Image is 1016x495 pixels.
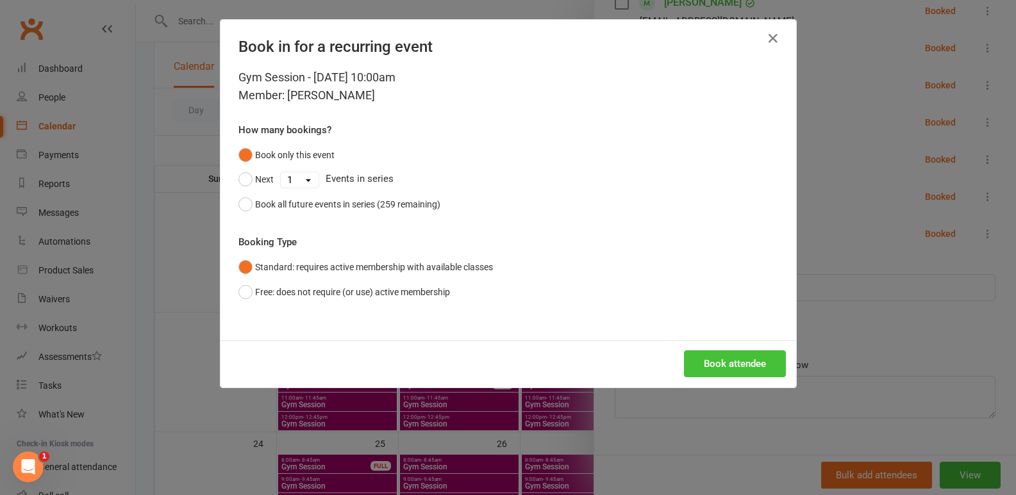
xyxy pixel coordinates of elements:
button: Next [238,167,274,191]
label: How many bookings? [238,122,331,138]
h4: Book in for a recurring event [238,38,778,56]
button: Book only this event [238,143,335,167]
button: Book all future events in series (259 remaining) [238,192,440,216]
button: Standard: requires active membership with available classes [238,255,493,279]
div: Events in series [238,167,778,191]
iframe: Intercom live chat [13,451,44,482]
span: 1 [39,451,49,462]
button: Book attendee [684,350,786,377]
div: Gym Session - [DATE] 10:00am Member: [PERSON_NAME] [238,69,778,104]
button: Close [763,28,783,49]
div: Book all future events in series (259 remaining) [255,197,440,211]
label: Booking Type [238,234,297,250]
button: Free: does not require (or use) active membership [238,280,450,304]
